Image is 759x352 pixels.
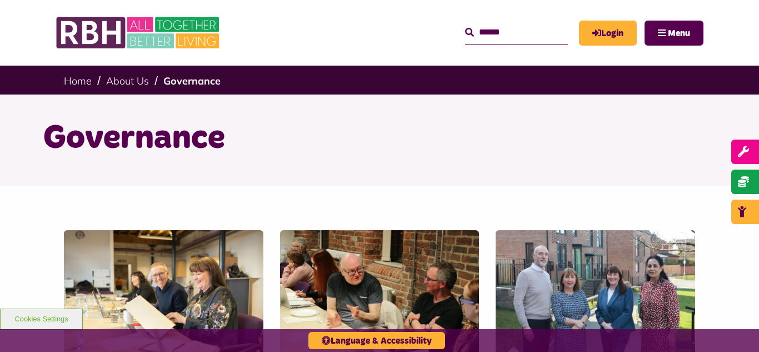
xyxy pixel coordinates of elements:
[106,75,149,87] a: About Us
[308,332,445,349] button: Language & Accessibility
[579,21,637,46] a: MyRBH
[645,21,703,46] button: Navigation
[709,302,759,352] iframe: Netcall Web Assistant for live chat
[64,75,92,87] a: Home
[163,75,221,87] a: Governance
[43,117,716,160] h1: Governance
[668,29,690,38] span: Menu
[56,11,222,54] img: RBH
